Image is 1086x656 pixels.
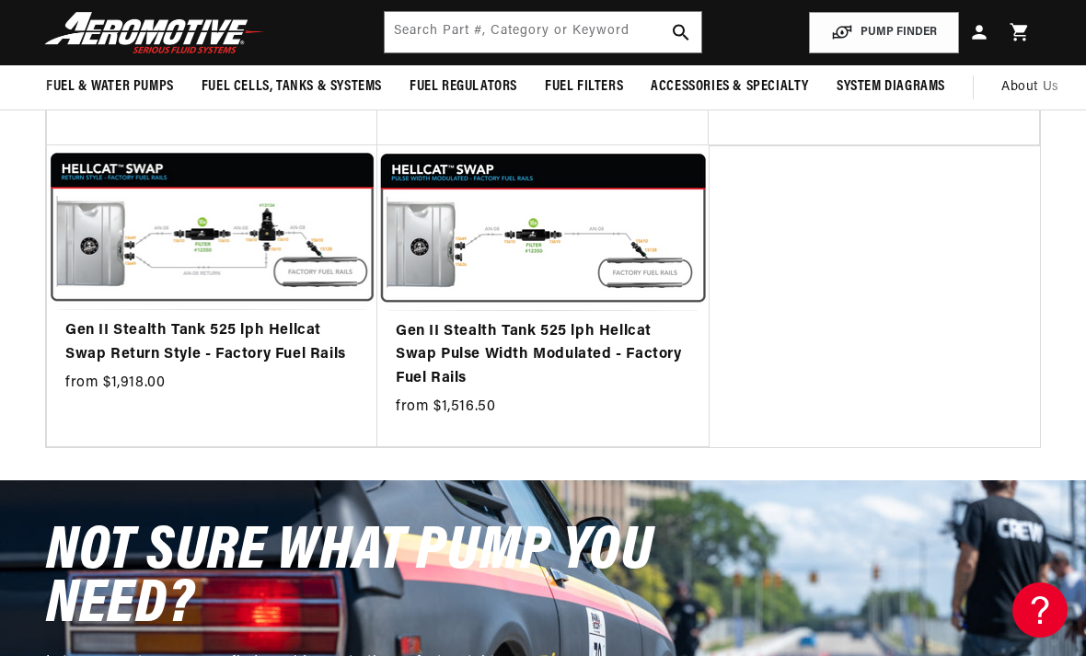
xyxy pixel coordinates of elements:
button: search button [661,12,701,52]
button: PUMP FINDER [809,12,959,53]
img: Aeromotive [40,11,270,54]
span: Fuel Filters [545,77,623,97]
span: Fuel Cells, Tanks & Systems [202,77,382,97]
a: Gen II Stealth Tank 525 lph Hellcat Swap Pulse Width Modulated - Factory Fuel Rails [396,320,690,391]
span: Fuel & Water Pumps [46,77,174,97]
summary: Fuel Filters [531,65,637,109]
a: About Us [988,65,1073,109]
summary: Fuel & Water Pumps [32,65,188,109]
span: About Us [1001,80,1059,94]
summary: Fuel Regulators [396,65,531,109]
span: NOT SURE WHAT PUMP YOU NEED? [46,522,653,637]
summary: Accessories & Specialty [637,65,823,109]
input: Search by Part Number, Category or Keyword [385,12,702,52]
span: System Diagrams [837,77,945,97]
span: Accessories & Specialty [651,77,809,97]
summary: System Diagrams [823,65,959,109]
span: Fuel Regulators [410,77,517,97]
a: Gen II Stealth Tank 525 lph Hellcat Swap Return Style - Factory Fuel Rails [65,319,359,366]
summary: Fuel Cells, Tanks & Systems [188,65,396,109]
